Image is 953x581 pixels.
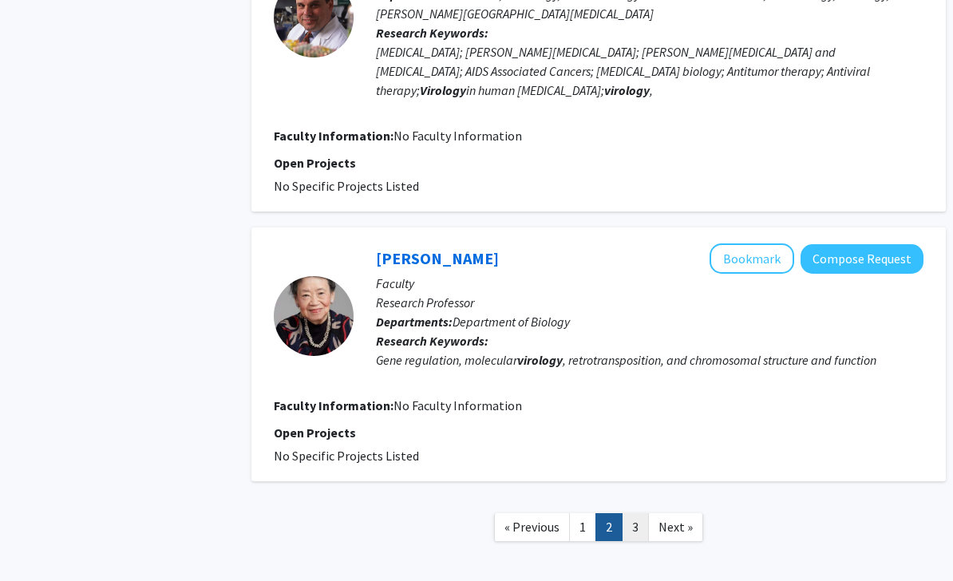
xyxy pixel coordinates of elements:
[393,128,522,144] span: No Faculty Information
[376,314,453,330] b: Departments:
[274,128,393,144] b: Faculty Information:
[376,42,923,100] div: [MEDICAL_DATA]; [PERSON_NAME][MEDICAL_DATA]; [PERSON_NAME][MEDICAL_DATA] and [MEDICAL_DATA]; AIDS...
[453,314,570,330] span: Department of Biology
[274,397,393,413] b: Faculty Information:
[710,243,794,274] button: Add Ru Chih Huang to Bookmarks
[274,448,419,464] span: No Specific Projects Listed
[648,513,703,541] a: Next
[569,513,596,541] a: 1
[420,82,466,98] b: Virology
[595,513,623,541] a: 2
[12,509,68,569] iframe: Chat
[376,274,923,293] p: Faculty
[622,513,649,541] a: 3
[274,178,419,194] span: No Specific Projects Listed
[376,293,923,312] p: Research Professor
[504,519,560,535] span: « Previous
[376,25,488,41] b: Research Keywords:
[393,397,522,413] span: No Faculty Information
[517,352,563,368] b: virology
[274,423,923,442] p: Open Projects
[801,244,923,274] button: Compose Request to Ru Chih Huang
[251,497,946,562] nav: Page navigation
[274,153,923,172] p: Open Projects
[376,333,488,349] b: Research Keywords:
[494,513,570,541] a: Previous
[604,82,650,98] b: virology
[376,248,499,268] a: [PERSON_NAME]
[658,519,693,535] span: Next »
[376,350,923,370] div: Gene regulation, molecular , retrotransposition, and chromosomal structure and function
